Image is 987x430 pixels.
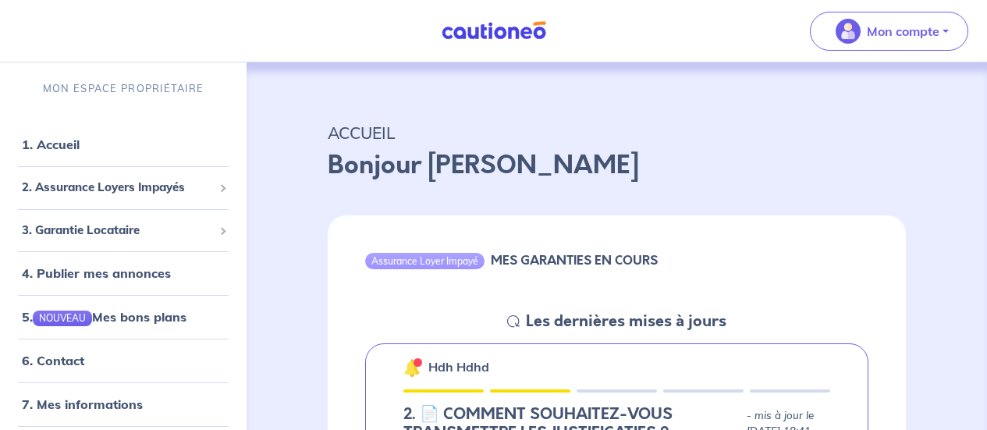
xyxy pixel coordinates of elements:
[328,147,906,184] p: Bonjour [PERSON_NAME]
[810,12,968,51] button: illu_account_valid_menu.svgMon compte
[22,396,143,412] a: 7. Mes informations
[22,353,84,368] a: 6. Contact
[6,215,240,246] div: 3. Garantie Locataire
[491,253,658,268] h6: MES GARANTIES EN COURS
[526,312,726,331] h5: Les dernières mises à jours
[428,357,489,376] p: Hdh Hdhd
[435,21,552,41] img: Cautioneo
[22,179,213,197] span: 2. Assurance Loyers Impayés
[6,389,240,420] div: 7. Mes informations
[22,265,171,281] a: 4. Publier mes annonces
[22,222,213,240] span: 3. Garantie Locataire
[6,258,240,289] div: 4. Publier mes annonces
[365,253,485,268] div: Assurance Loyer Impayé
[6,301,240,332] div: 5.NOUVEAUMes bons plans
[6,129,240,160] div: 1. Accueil
[6,345,240,376] div: 6. Contact
[867,22,939,41] p: Mon compte
[6,172,240,203] div: 2. Assurance Loyers Impayés
[328,119,906,147] p: ACCUEIL
[403,358,422,377] img: 🔔
[22,137,80,152] a: 1. Accueil
[22,309,186,325] a: 5.NOUVEAUMes bons plans
[836,19,861,44] img: illu_account_valid_menu.svg
[43,81,204,96] p: MON ESPACE PROPRIÉTAIRE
